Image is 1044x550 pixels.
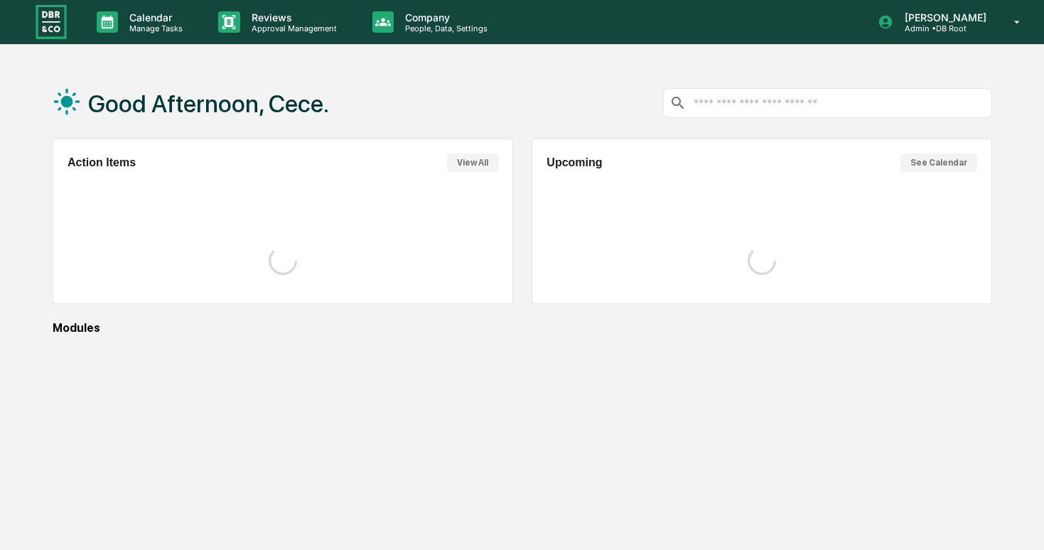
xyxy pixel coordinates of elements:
p: [PERSON_NAME] [893,11,994,23]
h2: Action Items [68,156,136,169]
h2: Upcoming [547,156,602,169]
p: Company [394,11,495,23]
p: Admin • DB Root [893,23,994,33]
button: View All [447,153,498,172]
h1: Good Afternoon, Cece. [88,90,329,118]
p: Calendar [118,11,190,23]
p: Approval Management [240,23,344,33]
p: Manage Tasks [118,23,190,33]
button: See Calendar [900,153,977,172]
p: People, Data, Settings [394,23,495,33]
p: Reviews [240,11,344,23]
div: Modules [53,321,992,335]
img: logo [34,3,68,41]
